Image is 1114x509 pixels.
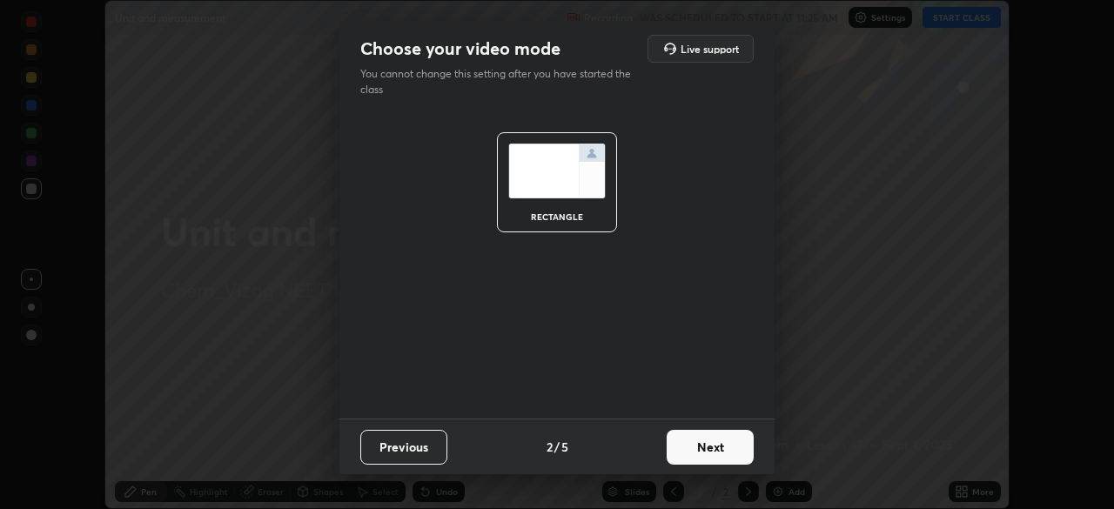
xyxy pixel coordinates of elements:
[508,144,606,198] img: normalScreenIcon.ae25ed63.svg
[522,212,592,221] div: rectangle
[554,438,560,456] h4: /
[681,44,739,54] h5: Live support
[667,430,754,465] button: Next
[360,66,642,97] p: You cannot change this setting after you have started the class
[547,438,553,456] h4: 2
[561,438,568,456] h4: 5
[360,37,560,60] h2: Choose your video mode
[360,430,447,465] button: Previous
